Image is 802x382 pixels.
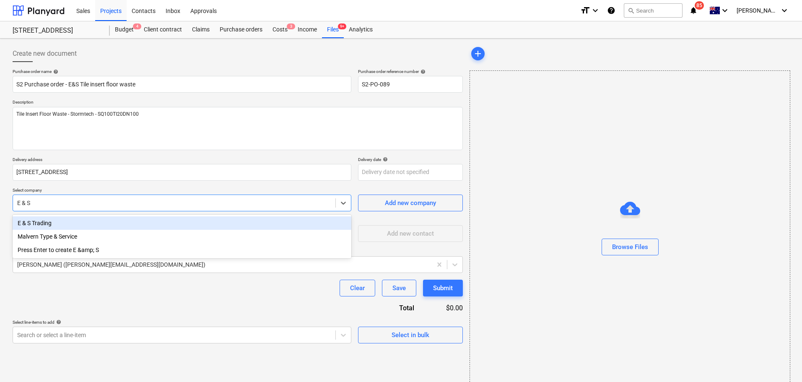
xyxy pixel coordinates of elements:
[55,320,61,325] span: help
[293,21,322,38] a: Income
[350,283,365,294] div: Clear
[628,7,634,14] span: search
[590,5,600,16] i: keyboard_arrow_down
[760,342,802,382] iframe: Chat Widget
[423,280,463,296] button: Submit
[13,157,351,164] p: Delivery address
[607,5,615,16] i: Knowledge base
[624,3,683,18] button: Search
[13,76,351,93] input: Document name
[340,280,375,296] button: Clear
[612,242,648,252] div: Browse Files
[580,5,590,16] i: format_size
[382,280,416,296] button: Save
[338,23,346,29] span: 9+
[344,21,378,38] a: Analytics
[358,69,463,74] div: Purchase order reference number
[358,164,463,181] input: Delivery date not specified
[354,303,428,313] div: Total
[689,5,698,16] i: notifications
[473,49,483,59] span: add
[385,197,436,208] div: Add new company
[737,7,779,14] span: [PERSON_NAME]
[13,107,463,150] textarea: Tile Insert Floor Waste - Stormtech - SQ100TI20DN100
[322,21,344,38] a: Files9+
[392,283,406,294] div: Save
[13,243,351,257] div: Press Enter to create E &amp; S
[695,1,704,10] span: 85
[13,187,351,195] p: Select company
[322,21,344,38] div: Files
[139,21,187,38] a: Client contract
[287,23,295,29] span: 3
[215,21,267,38] a: Purchase orders
[358,157,463,162] div: Delivery date
[358,76,463,93] input: Order number
[433,283,453,294] div: Submit
[133,23,141,29] span: 4
[267,21,293,38] a: Costs3
[13,164,351,181] input: Delivery address
[110,21,139,38] div: Budget
[392,330,429,340] div: Select in bulk
[187,21,215,38] a: Claims
[13,49,77,59] span: Create new document
[13,230,351,243] div: Malvern Type & Service
[720,5,730,16] i: keyboard_arrow_down
[13,99,463,107] p: Description
[358,195,463,211] button: Add new company
[13,216,351,230] div: E & S Trading
[13,26,100,35] div: [STREET_ADDRESS]
[419,69,426,74] span: help
[52,69,58,74] span: help
[602,239,659,255] button: Browse Files
[13,320,351,325] div: Select line-items to add
[267,21,293,38] div: Costs
[779,5,789,16] i: keyboard_arrow_down
[13,69,351,74] div: Purchase order name
[358,327,463,343] button: Select in bulk
[381,157,388,162] span: help
[110,21,139,38] a: Budget4
[428,303,463,313] div: $0.00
